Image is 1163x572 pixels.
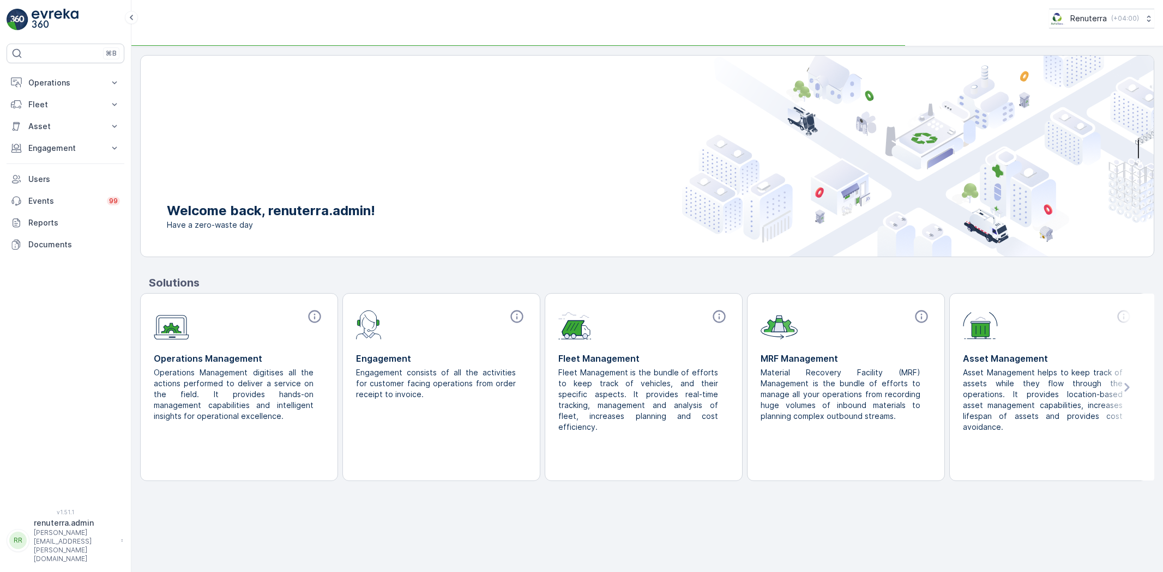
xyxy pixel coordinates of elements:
p: renuterra.admin [34,518,116,528]
p: Events [28,196,100,206]
p: Fleet Management is the bundle of efforts to keep track of vehicles, and their specific aspects. ... [558,367,720,433]
p: Material Recovery Facility (MRF) Management is the bundle of efforts to manage all your operation... [761,367,923,422]
p: Users [28,174,120,185]
p: Engagement consists of all the activities for customer facing operations from order receipt to in... [356,367,518,400]
p: Asset Management [963,352,1134,365]
img: module-icon [356,309,382,339]
p: Engagement [356,352,527,365]
p: Asset Management helps to keep track of assets while they flow through the operations. It provide... [963,367,1125,433]
span: Have a zero-waste day [167,220,375,230]
a: Reports [7,212,124,234]
p: Renuterra [1070,13,1107,24]
p: MRF Management [761,352,931,365]
p: ( +04:00 ) [1111,14,1139,23]
p: Solutions [149,275,1154,291]
p: Fleet Management [558,352,729,365]
button: Engagement [7,137,124,159]
button: Renuterra(+04:00) [1049,9,1154,28]
img: module-icon [558,309,592,339]
button: RRrenuterra.admin[PERSON_NAME][EMAIL_ADDRESS][PERSON_NAME][DOMAIN_NAME] [7,518,124,563]
a: Events99 [7,190,124,212]
button: Operations [7,72,124,94]
p: Documents [28,239,120,250]
img: logo_light-DOdMpM7g.png [32,9,79,31]
img: module-icon [761,309,798,339]
span: v 1.51.1 [7,509,124,515]
p: Operations Management digitises all the actions performed to deliver a service on the field. It p... [154,367,316,422]
button: Asset [7,115,124,137]
a: Documents [7,234,124,255]
p: Reports [28,217,120,228]
p: Operations [28,77,103,88]
img: Screenshot_2024-07-26_at_13.33.01.png [1049,13,1066,25]
p: Welcome back, renuterra.admin! [167,202,375,220]
p: Engagement [28,143,103,154]
img: city illustration [682,56,1154,257]
a: Users [7,168,124,190]
p: ⌘B [106,49,117,58]
img: logo [7,9,28,31]
img: module-icon [963,309,998,339]
div: RR [9,532,27,549]
p: Asset [28,121,103,132]
p: Operations Management [154,352,324,365]
p: 99 [109,197,118,205]
img: module-icon [154,309,189,340]
p: Fleet [28,99,103,110]
button: Fleet [7,94,124,115]
p: [PERSON_NAME][EMAIL_ADDRESS][PERSON_NAME][DOMAIN_NAME] [34,528,116,563]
